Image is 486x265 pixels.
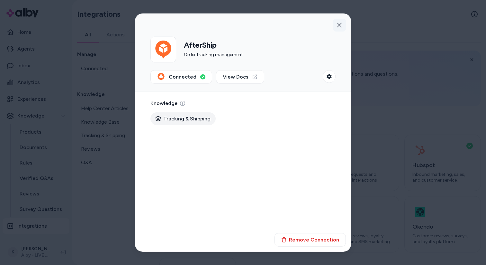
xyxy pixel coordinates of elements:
span: Tracking & Shipping [163,115,211,122]
button: Connected [150,70,212,83]
a: View Docs [216,70,264,83]
button: Remove Connection [274,233,346,247]
p: Knowledge [150,99,185,107]
h2: AfterShip [184,40,243,50]
p: Order tracking management [184,51,243,59]
span: Connected [169,73,196,80]
span: View Docs [223,73,248,80]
